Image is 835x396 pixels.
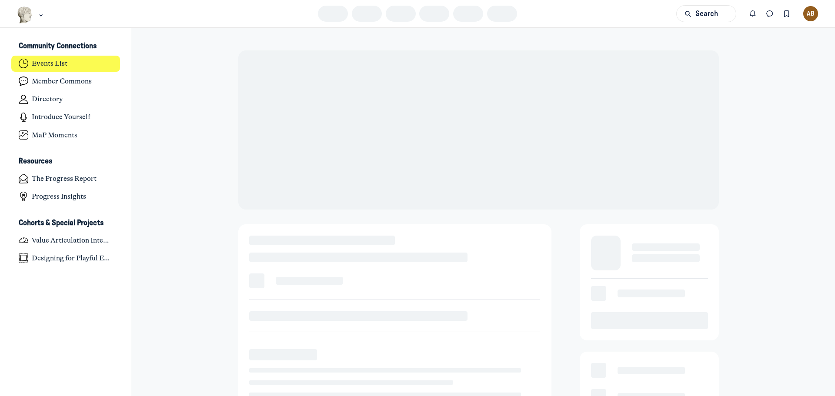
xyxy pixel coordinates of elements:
button: Notifications [745,5,762,22]
img: Museums as Progress logo [17,7,33,23]
h3: Cohorts & Special Projects [19,219,104,228]
button: ResourcesCollapse space [11,154,120,169]
h3: Community Connections [19,42,97,51]
h4: Progress Insights [32,192,86,201]
h4: Value Articulation Intensive (Cultural Leadership Lab) [32,236,113,245]
a: Designing for Playful Engagement [11,250,120,266]
h3: Resources [19,157,52,166]
a: MaP Moments [11,127,120,143]
h4: The Progress Report [32,174,97,183]
h4: Events List [32,59,67,68]
div: AB [803,6,818,21]
a: Member Commons [11,73,120,90]
button: User menu options [803,6,818,21]
button: Bookmarks [778,5,795,22]
h4: MaP Moments [32,131,77,140]
a: Progress Insights [11,189,120,205]
a: Directory [11,91,120,107]
h4: Member Commons [32,77,92,86]
a: Introduce Yourself [11,109,120,125]
h4: Designing for Playful Engagement [32,254,113,263]
h4: Directory [32,95,63,103]
button: Search [676,5,736,22]
a: Events List [11,56,120,72]
button: Cohorts & Special ProjectsCollapse space [11,216,120,230]
a: Value Articulation Intensive (Cultural Leadership Lab) [11,232,120,248]
button: Museums as Progress logo [17,6,45,24]
a: The Progress Report [11,171,120,187]
h4: Introduce Yourself [32,113,90,121]
button: Direct messages [762,5,778,22]
button: Community ConnectionsCollapse space [11,39,120,54]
